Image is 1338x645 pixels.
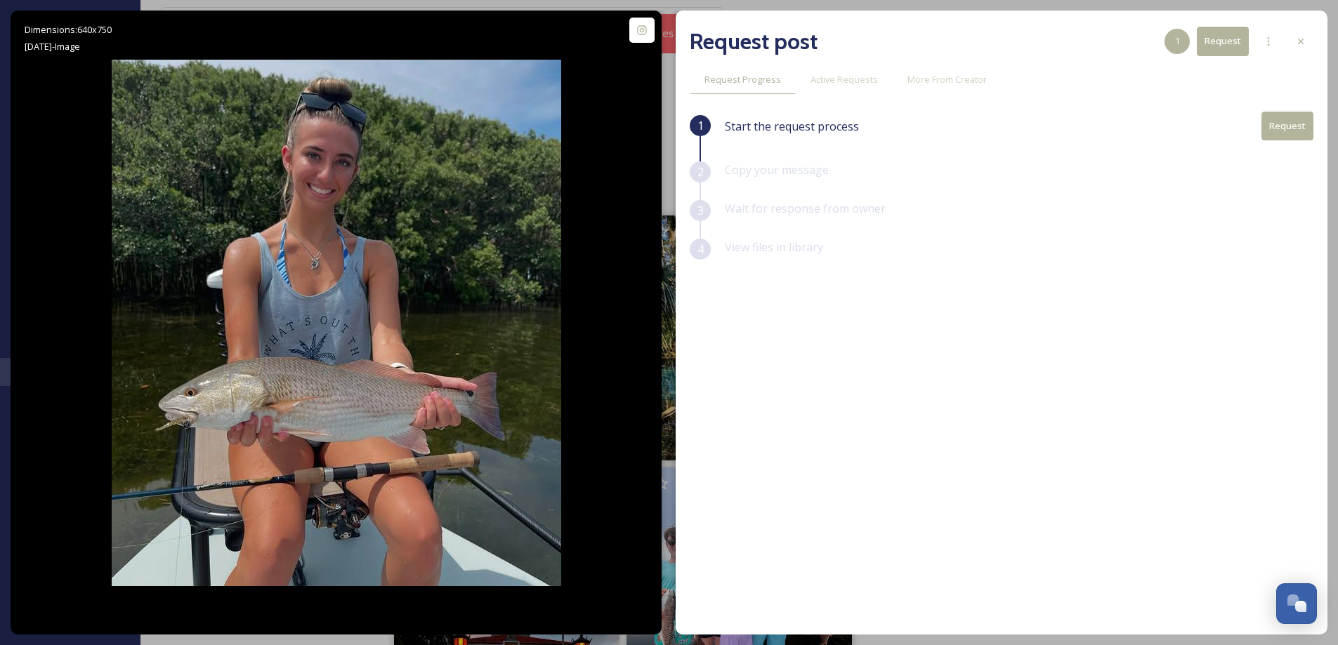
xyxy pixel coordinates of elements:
[112,60,561,586] img: 503173937_18094954402577906_5575518413038324100_n.jpg
[690,25,818,58] h2: Request post
[697,117,704,134] span: 1
[697,241,704,258] span: 4
[907,73,987,86] span: More From Creator
[725,162,829,178] span: Copy your message
[1276,583,1317,624] button: Open Chat
[1175,34,1180,48] span: 1
[697,164,704,180] span: 2
[725,118,859,135] span: Start the request process
[25,23,112,36] span: Dimensions: 640 x 750
[725,201,886,216] span: Wait for response from owner
[25,40,80,53] span: [DATE] - Image
[725,239,823,255] span: View files in library
[697,202,704,219] span: 3
[811,73,878,86] span: Active Requests
[704,73,781,86] span: Request Progress
[1261,112,1313,140] button: Request
[1197,27,1249,55] button: Request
